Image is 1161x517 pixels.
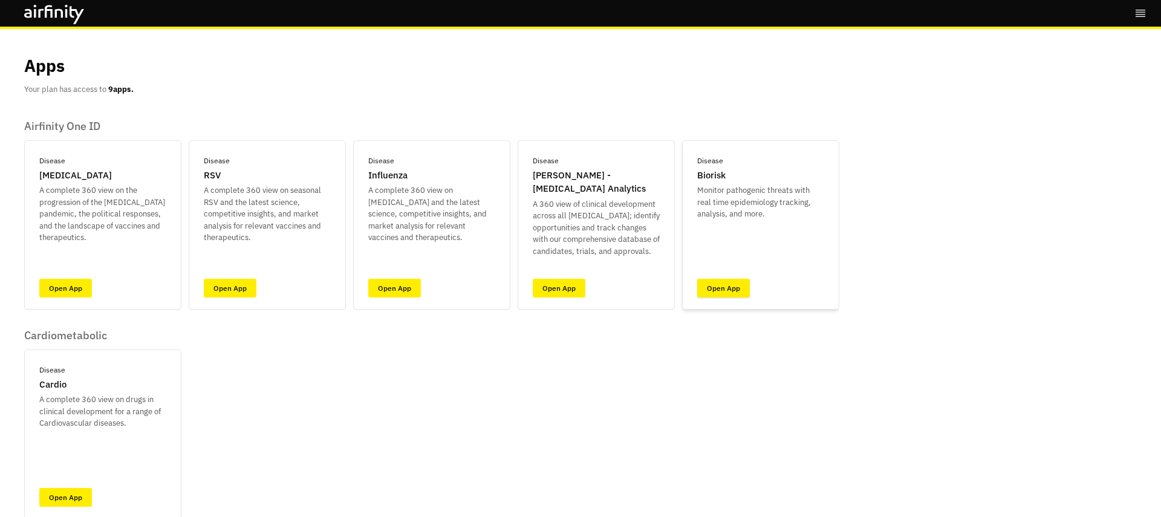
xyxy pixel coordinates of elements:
a: Open App [204,279,256,298]
p: Influenza [368,169,408,183]
a: Open App [533,279,585,298]
p: Monitor pathogenic threats with real time epidemiology tracking, analysis, and more. [697,184,824,220]
a: Open App [39,488,92,507]
p: [MEDICAL_DATA] [39,169,112,183]
p: RSV [204,169,221,183]
p: A 360 view of clinical development across all [MEDICAL_DATA]; identify opportunities and track ch... [533,198,660,258]
p: Your plan has access to [24,83,134,96]
a: Open App [368,279,421,298]
p: Cardio [39,378,67,392]
p: [PERSON_NAME] - [MEDICAL_DATA] Analytics [533,169,660,196]
p: A complete 360 view on [MEDICAL_DATA] and the latest science, competitive insights, and market an... [368,184,495,244]
p: Airfinity One ID [24,120,839,133]
b: 9 apps. [108,84,134,94]
p: Biorisk [697,169,726,183]
p: Disease [39,155,65,166]
p: A complete 360 view on seasonal RSV and the latest science, competitive insights, and market anal... [204,184,331,244]
p: Disease [204,155,230,166]
p: Cardiometabolic [24,329,181,342]
p: Disease [39,365,65,376]
p: Apps [24,53,65,79]
p: Disease [533,155,559,166]
a: Open App [39,279,92,298]
p: A complete 360 view on the progression of the [MEDICAL_DATA] pandemic, the political responses, a... [39,184,166,244]
p: Disease [368,155,394,166]
p: Disease [697,155,723,166]
a: Open App [697,279,750,298]
p: A complete 360 view on drugs in clinical development for a range of Cardiovascular diseases. [39,394,166,429]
